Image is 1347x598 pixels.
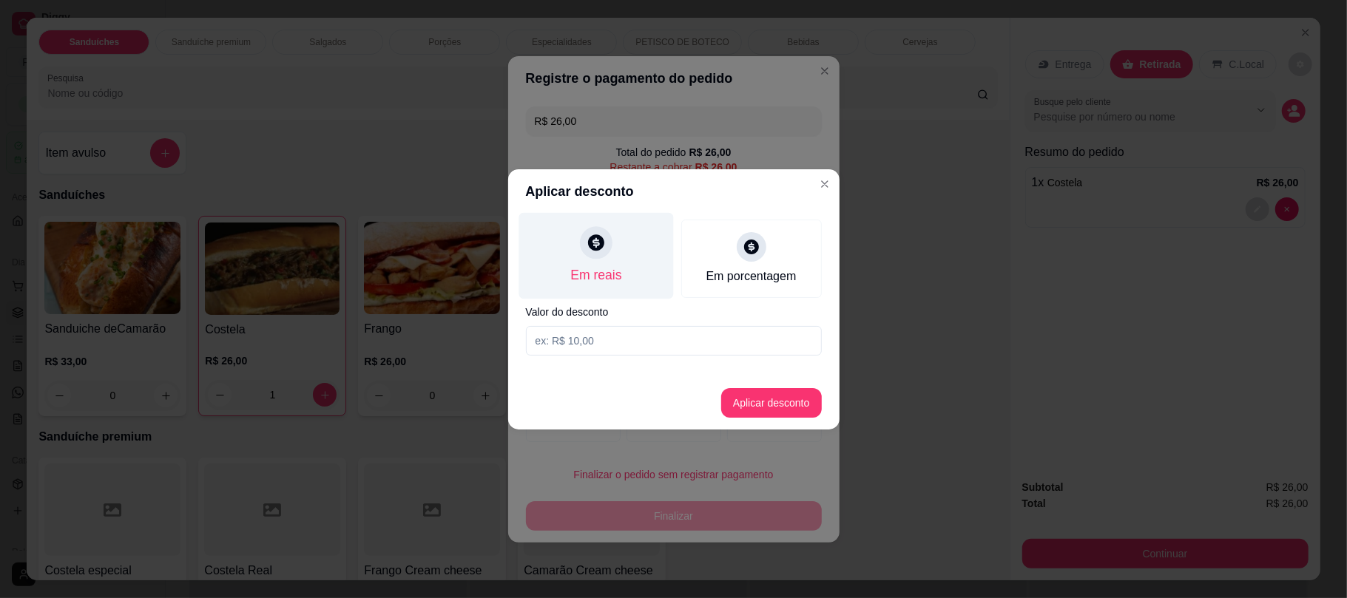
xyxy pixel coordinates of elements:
input: Valor do desconto [526,326,822,356]
div: Em reais [570,265,621,285]
header: Aplicar desconto [508,169,840,214]
button: Aplicar desconto [721,388,822,418]
label: Valor do desconto [526,307,822,317]
button: Close [813,172,837,196]
div: Em porcentagem [706,268,797,285]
